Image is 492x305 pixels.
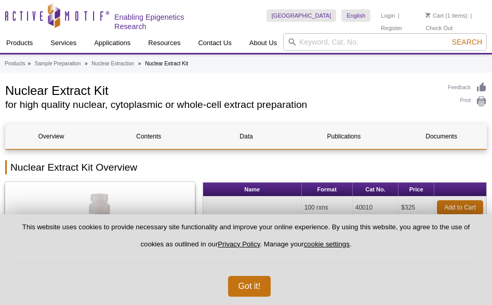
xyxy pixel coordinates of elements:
th: Name [203,183,302,197]
a: Feedback [448,82,487,93]
a: Sample Preparation [35,59,81,68]
a: About Us [243,33,283,53]
a: Overview [6,124,97,149]
span: Search [452,38,482,46]
h2: Nuclear Extract Kit Overview [5,160,487,174]
input: Keyword, Cat. No. [283,33,487,51]
a: Data [201,124,292,149]
td: 40010 [353,197,399,219]
a: Contact Us [192,33,237,53]
a: Products [5,59,25,68]
li: Nuclear Extract Kit [145,61,188,66]
a: [GEOGRAPHIC_DATA] [267,9,337,22]
a: Check Out [425,24,453,32]
p: This website uses cookies to provide necessary site functionality and improve your online experie... [17,223,475,257]
td: Nuclear Extract Kit [203,197,302,241]
td: 100 rxns [302,197,353,219]
a: Contents [103,124,194,149]
li: » [85,61,88,66]
li: » [28,61,31,66]
li: (1 items) [425,9,468,22]
td: $325 [398,197,434,219]
h1: Nuclear Extract Kit [5,82,437,98]
a: Applications [88,33,137,53]
a: Print [448,96,487,107]
a: Publications [298,124,389,149]
li: » [138,61,141,66]
h2: Enabling Epigenetics Research [114,12,199,31]
a: English [341,9,370,22]
button: cookie settings [304,240,350,248]
li: | [398,9,400,22]
th: Price [398,183,434,197]
a: Resources [142,33,187,53]
a: Login [381,12,395,19]
a: Add to Cart [437,200,483,215]
a: Register [381,24,402,32]
th: Cat No. [353,183,399,197]
button: Got it! [228,276,271,297]
img: Your Cart [425,12,430,18]
li: | [470,9,472,22]
a: Privacy Policy [218,240,260,248]
th: Format [302,183,353,197]
a: Documents [396,124,487,149]
button: Search [449,37,485,47]
a: Cart [425,12,444,19]
h2: for high quality nuclear, cytoplasmic or whole-cell extract preparation [5,100,437,109]
a: Nuclear Extraction [91,59,134,68]
a: Services [44,33,83,53]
